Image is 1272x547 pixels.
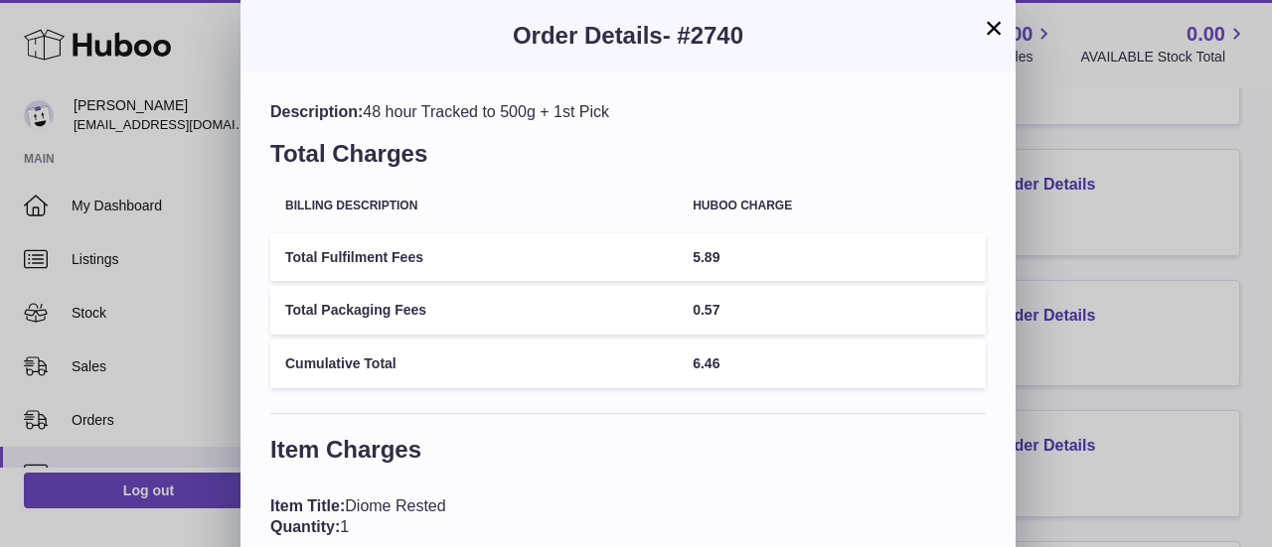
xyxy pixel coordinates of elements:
td: Total Fulfilment Fees [270,233,678,282]
td: Cumulative Total [270,340,678,388]
th: Huboo charge [678,185,986,227]
span: Quantity: [270,518,340,535]
span: - #2740 [663,22,743,49]
button: × [982,16,1006,40]
td: Total Packaging Fees [270,286,678,335]
span: 0.57 [693,302,719,318]
th: Billing Description [270,185,678,227]
span: Description: [270,103,363,120]
h3: Order Details [270,20,986,52]
div: 48 hour Tracked to 500g + 1st Pick [270,101,986,123]
div: Diome Rested 1 [270,495,986,538]
span: 5.89 [693,249,719,265]
span: 6.46 [693,355,719,371]
span: Item Title: [270,497,345,514]
h3: Total Charges [270,138,986,180]
h3: Item Charges [270,434,986,476]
